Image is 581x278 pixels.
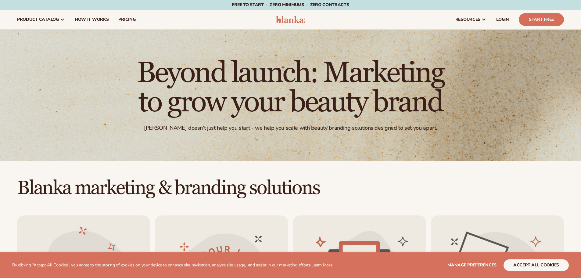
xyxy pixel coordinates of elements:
[75,17,109,22] span: How It Works
[113,10,140,29] a: pricing
[491,10,514,29] a: LOGIN
[276,16,305,23] img: logo
[118,17,135,22] span: pricing
[447,262,497,268] span: Manage preferences
[123,59,458,117] h1: Beyond launch: Marketing to grow your beauty brand
[455,17,480,22] span: resources
[450,10,491,29] a: resources
[447,259,497,271] button: Manage preferences
[17,17,59,22] span: product catalog
[144,125,437,132] div: [PERSON_NAME] doesn't just help you start - we help you scale with beauty branding solutions desi...
[496,17,509,22] span: LOGIN
[12,263,332,268] p: By clicking "Accept All Cookies", you agree to the storing of cookies on your device to enhance s...
[311,262,332,268] a: Learn More
[519,13,564,26] a: Start Free
[504,259,569,271] button: accept all cookies
[232,2,349,8] span: Free to start · ZERO minimums · ZERO contracts
[12,10,70,29] a: product catalog
[70,10,114,29] a: How It Works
